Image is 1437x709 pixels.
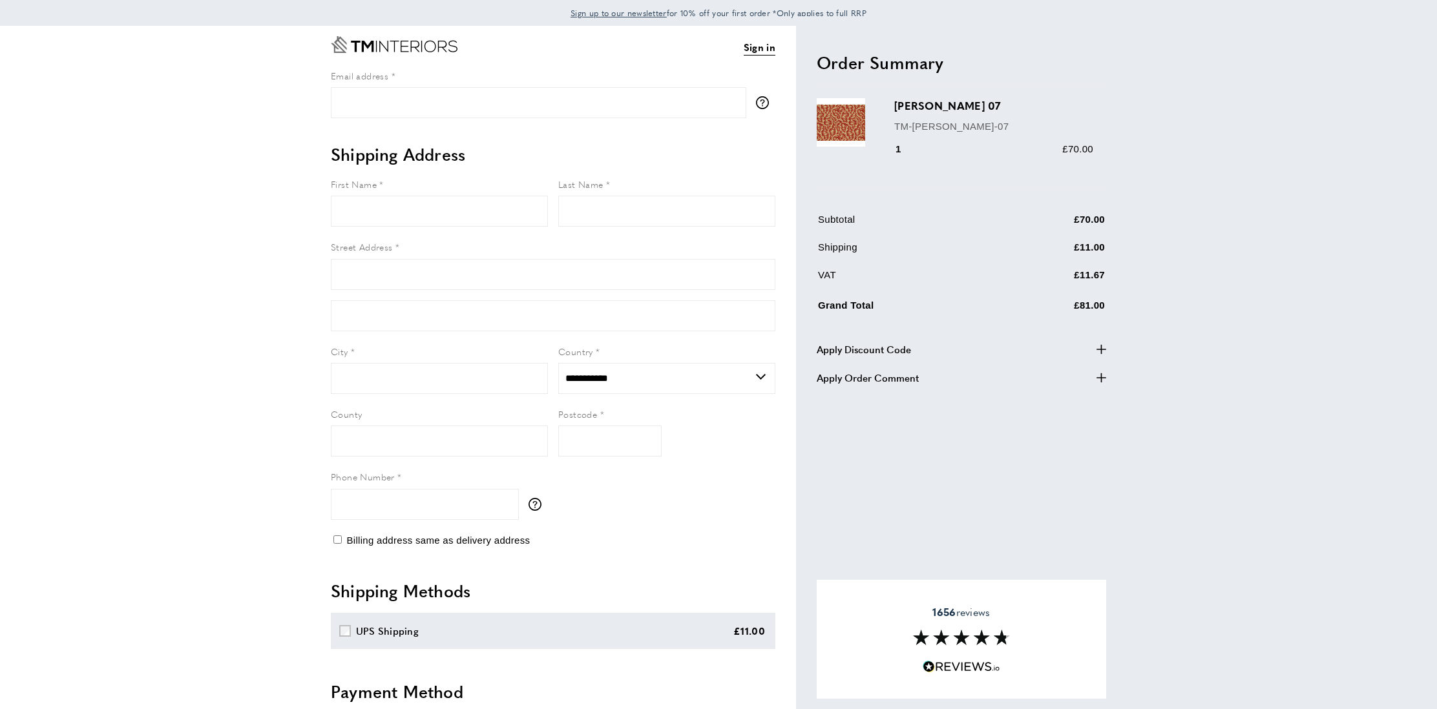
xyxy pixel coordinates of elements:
h3: [PERSON_NAME] 07 [894,98,1093,113]
img: Reviews.io 5 stars [923,661,1000,673]
h2: Shipping Address [331,143,775,166]
span: First Name [331,178,377,190]
input: Billing address same as delivery address [333,535,342,544]
span: Postcode [558,407,597,420]
td: Grand Total [818,295,1002,323]
button: More information [756,96,775,109]
td: Shipping [818,240,1002,265]
div: 1 [894,141,919,157]
td: VAT [818,267,1002,293]
td: £70.00 [1003,212,1105,237]
span: Sign up to our newsletter [571,7,667,19]
strong: 1656 [932,604,956,619]
span: reviews [932,606,990,619]
span: Phone Number [331,470,395,483]
td: £11.67 [1003,267,1105,293]
div: UPS Shipping [356,623,419,639]
td: Subtotal [818,212,1002,237]
button: More information [529,498,548,511]
span: Country [558,345,593,358]
h2: Order Summary [817,51,1106,74]
img: Reviews section [913,630,1010,645]
span: Street Address [331,240,393,253]
p: TM-[PERSON_NAME]-07 [894,119,1093,134]
span: Apply Discount Code [817,342,911,357]
span: County [331,407,362,420]
span: for 10% off your first order *Only applies to full RRP [571,7,866,19]
span: Billing address same as delivery address [346,535,530,546]
a: Go to Home page [331,36,457,53]
span: Last Name [558,178,603,190]
img: Walton 07 [817,98,865,147]
a: Sign in [744,39,775,56]
span: City [331,345,348,358]
h2: Shipping Methods [331,579,775,602]
div: £11.00 [733,623,765,639]
span: Email address [331,69,388,82]
a: Sign up to our newsletter [571,6,667,19]
span: Apply Order Comment [817,370,919,385]
td: £81.00 [1003,295,1105,323]
span: £70.00 [1062,143,1093,154]
h2: Payment Method [331,680,775,703]
td: £11.00 [1003,240,1105,265]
